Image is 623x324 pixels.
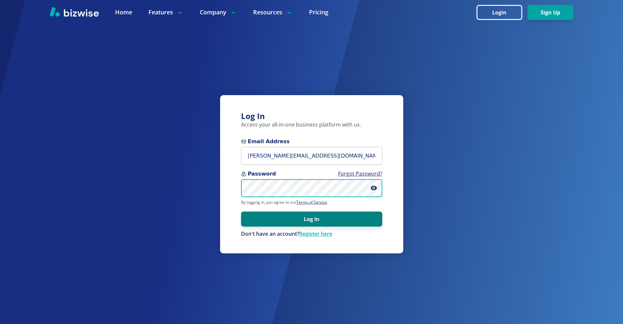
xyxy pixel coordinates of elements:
[299,230,332,237] a: Register here
[528,9,573,16] a: Sign Up
[241,230,382,238] div: Don't have an account?Register here
[476,9,528,16] a: Login
[241,138,382,145] span: Email Address
[200,8,237,16] p: Company
[241,170,382,178] span: Password
[241,200,382,205] p: By logging in, you agree to our .
[476,5,522,20] button: Login
[296,199,327,205] a: Terms of Service
[115,8,132,16] a: Home
[241,230,382,238] p: Don't have an account?
[148,8,183,16] p: Features
[241,212,382,227] button: Log In
[241,111,382,122] h3: Log In
[50,7,99,17] img: Bizwise Logo
[253,8,293,16] p: Resources
[241,121,382,128] p: Access your all-in-one business platform with us.
[528,5,573,20] button: Sign Up
[338,170,382,177] a: Forgot Password?
[241,147,382,165] input: you@example.com
[309,8,328,16] a: Pricing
